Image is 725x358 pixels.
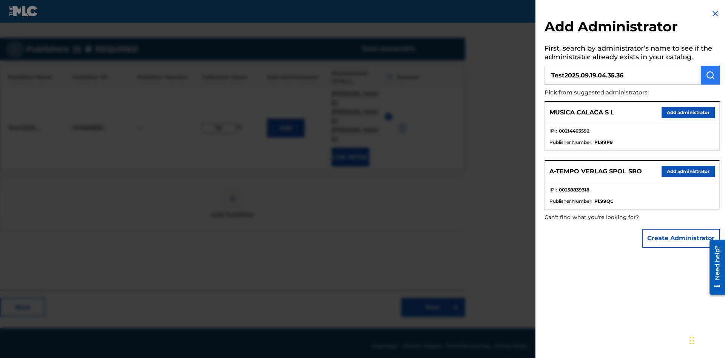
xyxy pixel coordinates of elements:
[549,167,642,176] p: A-TEMPO VERLAG SPOL SRO
[559,128,589,134] strong: 00214463592
[559,187,589,193] strong: 00258839318
[545,210,677,225] p: Can't find what you're looking for?
[594,198,614,205] strong: PL99QC
[549,128,557,134] span: IPI :
[690,329,694,352] div: Drag
[545,66,701,85] input: Search administrator’s name
[706,71,715,80] img: Search Works
[9,6,38,17] img: MLC Logo
[549,139,592,146] span: Publisher Number :
[549,198,592,205] span: Publisher Number :
[687,322,725,358] iframe: Chat Widget
[642,229,720,248] button: Create Administrator
[662,107,715,118] button: Add administrator
[545,42,720,66] h5: First, search by administrator’s name to see if the administrator already exists in your catalog.
[545,18,720,37] h2: Add Administrator
[704,237,725,299] iframe: Resource Center
[662,166,715,177] button: Add administrator
[549,108,614,117] p: MUSICA CALACA S L
[545,85,677,101] p: Pick from suggested administrators:
[594,139,613,146] strong: PL99P9
[549,187,557,193] span: IPI :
